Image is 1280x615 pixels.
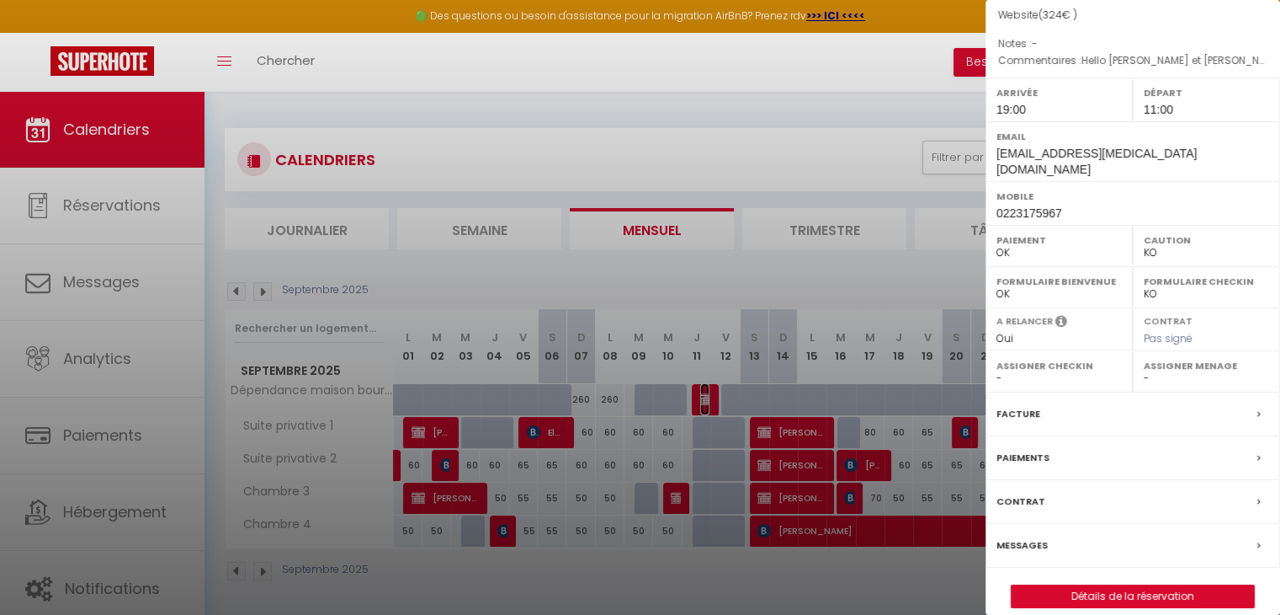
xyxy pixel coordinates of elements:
[1055,314,1067,333] i: Sélectionner OUI si vous souhaiter envoyer les séquences de messages post-checkout
[996,405,1040,423] label: Facture
[1144,331,1192,345] span: Pas signé
[1144,103,1173,116] span: 11:00
[996,357,1122,374] label: Assigner Checkin
[1144,273,1269,290] label: Formulaire Checkin
[998,8,1267,24] div: Website
[996,128,1269,145] label: Email
[1144,357,1269,374] label: Assigner Menage
[996,103,1026,116] span: 19:00
[996,273,1122,290] label: Formulaire Bienvenue
[996,232,1122,249] label: Paiement
[1144,314,1192,325] label: Contrat
[1144,84,1269,101] label: Départ
[996,537,1048,554] label: Messages
[996,314,1053,329] label: A relancer
[1032,36,1038,51] span: -
[1038,8,1077,22] span: ( € )
[996,449,1049,467] label: Paiements
[998,52,1267,69] p: Commentaires :
[996,84,1122,101] label: Arrivée
[1011,585,1255,608] button: Détails de la réservation
[996,147,1197,176] span: [EMAIL_ADDRESS][MEDICAL_DATA][DOMAIN_NAME]
[1043,8,1062,22] span: 324
[998,35,1267,52] p: Notes :
[1012,586,1254,607] a: Détails de la réservation
[996,493,1045,511] label: Contrat
[1144,232,1269,249] label: Caution
[996,188,1269,205] label: Mobile
[996,206,1062,220] span: 0223175967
